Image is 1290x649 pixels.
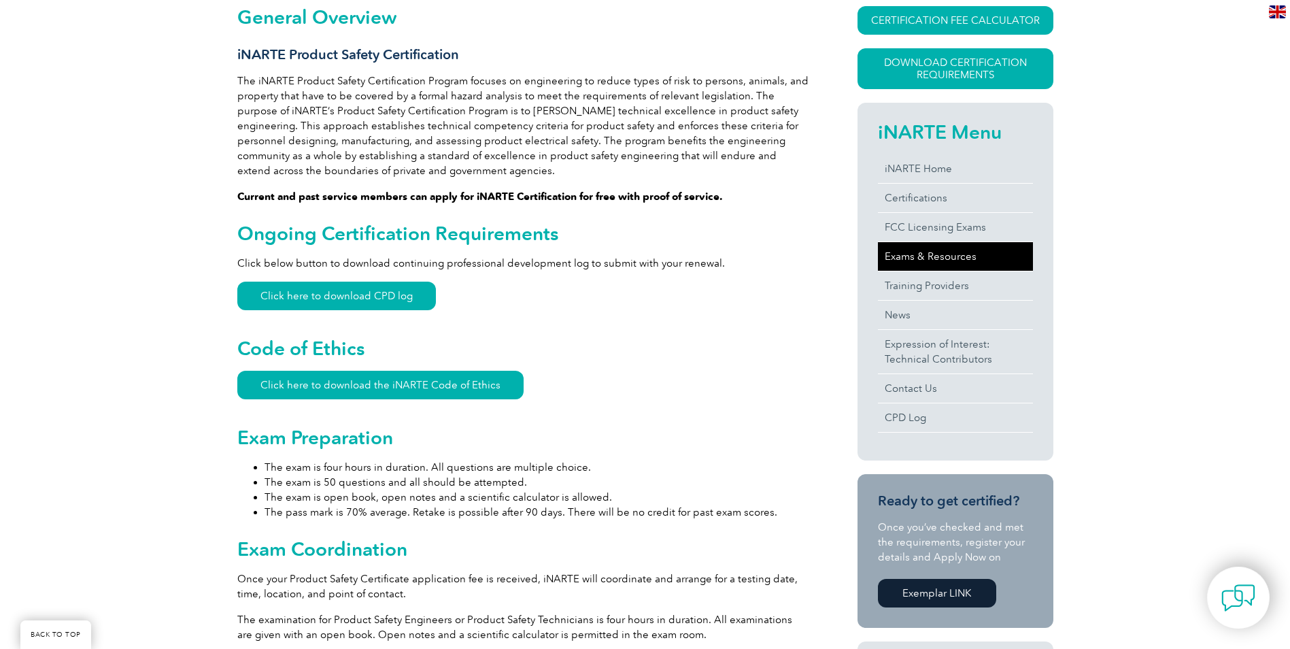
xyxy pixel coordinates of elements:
strong: Current and past service members can apply for iNARTE Certification for free with proof of service. [237,190,723,203]
a: Training Providers [878,271,1033,300]
h2: Code of Ethics [237,337,809,359]
a: Certifications [878,184,1033,212]
li: The exam is four hours in duration. All questions are multiple choice. [265,460,809,475]
img: contact-chat.png [1221,581,1255,615]
a: Click here to download CPD log [237,282,436,310]
a: iNARTE Home [878,154,1033,183]
a: Contact Us [878,374,1033,403]
a: CPD Log [878,403,1033,432]
a: FCC Licensing Exams [878,213,1033,242]
img: en [1269,5,1286,18]
p: Click below button to download continuing professional development log to submit with your renewal. [237,256,809,271]
li: The exam is 50 questions and all should be attempted. [265,475,809,490]
p: The examination for Product Safety Engineers or Product Safety Technicians is four hours in durat... [237,612,809,642]
a: BACK TO TOP [20,620,91,649]
h2: iNARTE Menu [878,121,1033,143]
a: Expression of Interest:Technical Contributors [878,330,1033,373]
p: Once your Product Safety Certificate application fee is received, iNARTE will coordinate and arra... [237,571,809,601]
h2: Exam Preparation [237,427,809,448]
h2: Exam Coordination [237,538,809,560]
h3: iNARTE Product Safety Certification [237,46,809,63]
li: The pass mark is 70% average. Retake is possible after 90 days. There will be no credit for past ... [265,505,809,520]
li: The exam is open book, open notes and a scientific calculator is allowed. [265,490,809,505]
h3: Ready to get certified? [878,493,1033,510]
h2: General Overview [237,6,809,28]
a: Exams & Resources [878,242,1033,271]
p: The iNARTE Product Safety Certification Program focuses on engineering to reduce types of risk to... [237,73,809,178]
p: Once you’ve checked and met the requirements, register your details and Apply Now on [878,520,1033,565]
a: News [878,301,1033,329]
a: Exemplar LINK [878,579,996,608]
a: Download Certification Requirements [858,48,1053,89]
h2: Ongoing Certification Requirements [237,222,809,244]
a: Click here to download the iNARTE Code of Ethics [237,371,524,399]
a: CERTIFICATION FEE CALCULATOR [858,6,1053,35]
